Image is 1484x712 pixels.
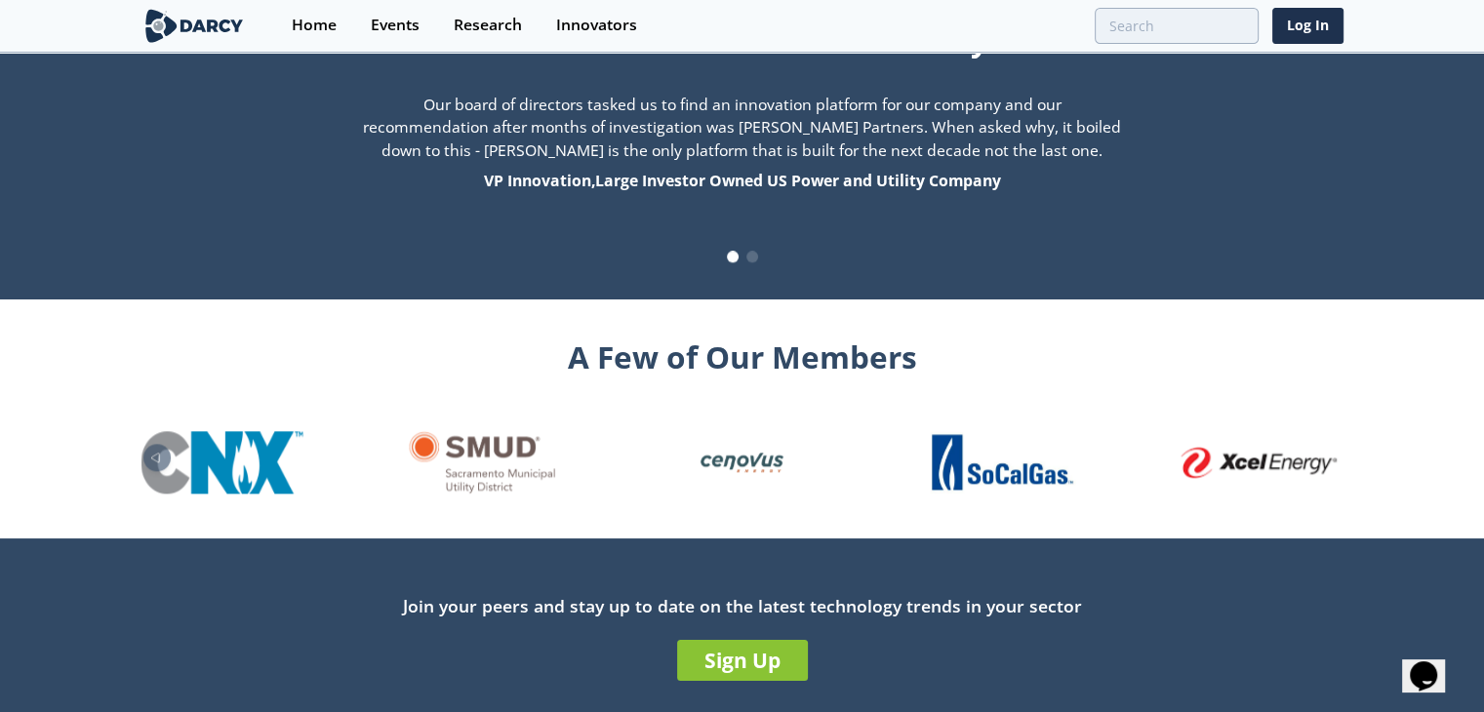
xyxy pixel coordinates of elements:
[1272,8,1344,44] a: Log In
[927,431,1076,494] img: 1677103519379-image%20%2885%29.png
[693,414,790,511] img: cenovus.com.png
[292,94,1193,193] div: Our board of directors tasked us to find an innovation platform for our company and our recommend...
[1402,634,1464,692] iframe: chat widget
[141,327,1344,379] div: A Few of Our Members
[401,431,563,494] div: 23 / 26
[141,593,1344,618] div: Join your peers and stay up to date on the latest technology trends in your sector
[556,18,637,33] div: Innovators
[661,414,822,511] div: 24 / 26
[143,444,171,471] div: Previous slide
[454,18,522,33] div: Research
[360,170,1125,193] div: VP Innovation , Large Investor Owned US Power and Utility Company
[408,431,556,494] img: Smud.org.png
[140,431,302,494] img: cnx.com.png
[141,9,248,43] img: logo-wide.svg
[1181,447,1343,478] div: 26 / 26
[677,640,808,681] a: Sign Up
[140,431,302,494] div: 22 / 26
[371,18,420,33] div: Events
[292,94,1193,193] div: 2 / 4
[1181,447,1343,478] img: 1613761030129-XCEL%20ENERGY.png
[1095,8,1259,44] input: Advanced Search
[920,431,1082,494] div: 25 / 26
[292,18,337,33] div: Home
